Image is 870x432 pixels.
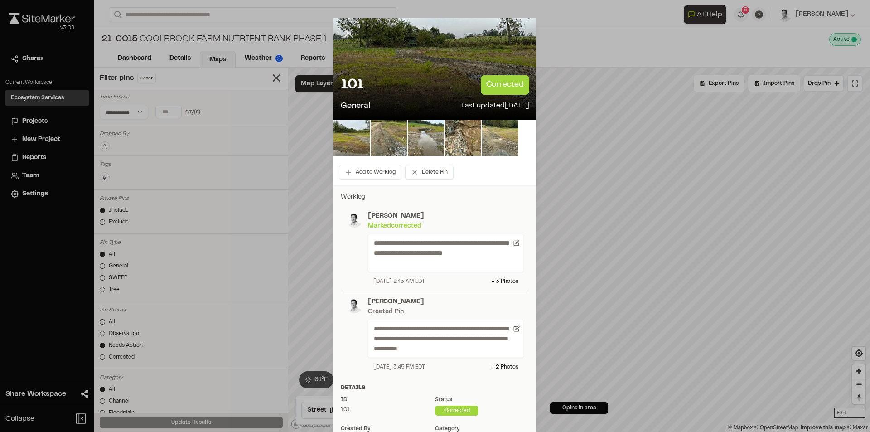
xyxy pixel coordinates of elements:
[481,75,529,95] p: corrected
[346,211,362,228] img: photo
[339,165,401,180] button: Add to Worklog
[333,120,370,156] img: file
[341,192,529,202] p: Worklog
[373,363,425,371] div: [DATE] 3:45 PM EDT
[341,396,435,404] div: ID
[445,120,481,156] img: file
[408,120,444,156] img: file
[482,120,518,156] img: file
[368,307,404,317] div: Created Pin
[492,277,518,286] div: + 3 Photo s
[435,406,478,416] div: corrected
[341,406,435,414] div: 101
[368,297,524,307] p: [PERSON_NAME]
[341,384,529,392] div: Details
[341,76,364,94] p: 101
[341,100,370,112] p: General
[405,165,454,180] button: Delete Pin
[368,221,421,231] div: Marked corrected
[492,363,518,371] div: + 2 Photo s
[435,396,529,404] div: Status
[461,100,529,112] p: Last updated [DATE]
[368,211,524,221] p: [PERSON_NAME]
[371,120,407,156] img: file
[373,277,425,286] div: [DATE] 8:45 AM EDT
[346,297,362,313] img: photo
